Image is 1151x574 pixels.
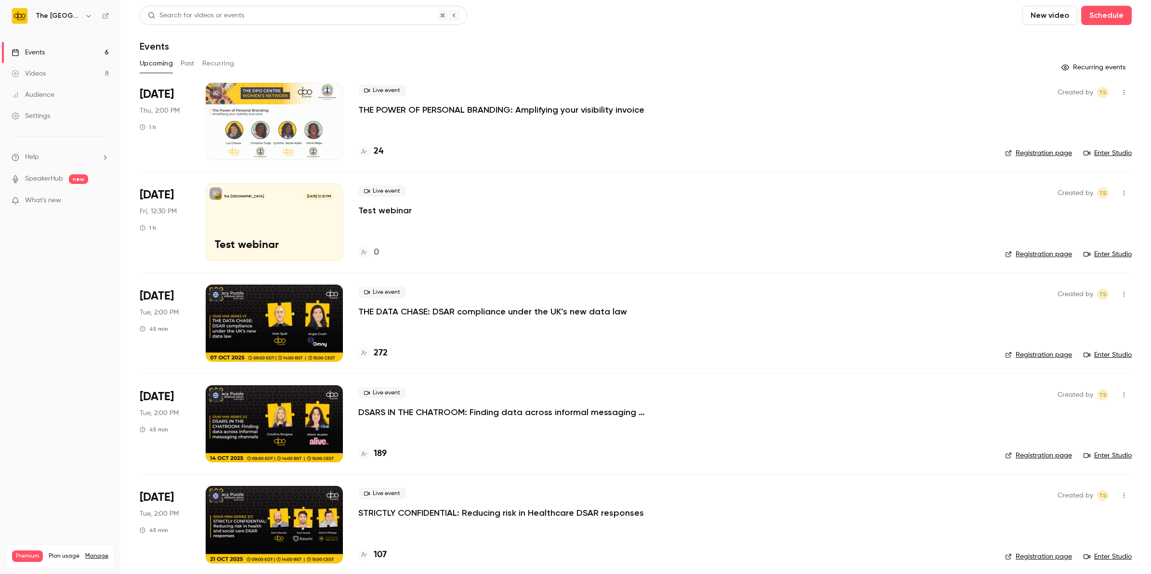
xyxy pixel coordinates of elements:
[1099,187,1107,199] span: TS
[304,193,333,200] span: [DATE] 12:30 PM
[1097,288,1109,300] span: Taylor Swann
[358,406,647,418] a: DSARS IN THE CHATROOM: Finding data across informal messaging channels
[358,185,406,197] span: Live event
[1099,490,1107,501] span: TS
[25,196,61,206] span: What's new
[140,308,179,317] span: Tue, 2:00 PM
[12,69,46,78] div: Videos
[140,106,180,116] span: Thu, 2:00 PM
[12,8,27,24] img: The DPO Centre
[140,288,174,304] span: [DATE]
[140,408,179,418] span: Tue, 2:00 PM
[140,87,174,102] span: [DATE]
[140,285,190,362] div: Oct 7 Tue, 2:00 PM (Europe/London)
[358,85,406,96] span: Live event
[1058,187,1093,199] span: Created by
[140,224,156,232] div: 1 h
[224,194,264,199] p: The [GEOGRAPHIC_DATA]
[1097,187,1109,199] span: Taylor Swann
[358,387,406,399] span: Live event
[140,526,168,534] div: 45 min
[140,207,177,216] span: Fri, 12:30 PM
[140,426,168,433] div: 45 min
[1058,490,1093,501] span: Created by
[1084,350,1132,360] a: Enter Studio
[140,83,190,160] div: Oct 2 Thu, 2:00 PM (Europe/London)
[1057,60,1132,75] button: Recurring events
[374,145,383,158] h4: 24
[181,56,195,71] button: Past
[85,552,108,560] a: Manage
[49,552,79,560] span: Plan usage
[12,90,54,100] div: Audience
[140,183,190,261] div: Oct 3 Fri, 12:30 PM (Europe/London)
[12,152,109,162] li: help-dropdown-opener
[140,123,156,131] div: 1 h
[1005,350,1072,360] a: Registration page
[374,548,387,561] h4: 107
[206,183,343,261] a: Test webinar The [GEOGRAPHIC_DATA][DATE] 12:30 PMTest webinar
[140,56,173,71] button: Upcoming
[1058,389,1093,401] span: Created by
[1084,451,1132,460] a: Enter Studio
[1099,288,1107,300] span: TS
[1084,249,1132,259] a: Enter Studio
[358,347,388,360] a: 272
[358,488,406,499] span: Live event
[358,104,644,116] a: THE POWER OF PERSONAL BRANDING: Amplifying your visibility invoice
[1058,87,1093,98] span: Created by
[1099,87,1107,98] span: TS
[69,174,88,184] span: new
[1084,148,1132,158] a: Enter Studio
[358,205,412,216] a: Test webinar
[358,287,406,298] span: Live event
[140,509,179,519] span: Tue, 2:00 PM
[140,187,174,203] span: [DATE]
[358,447,387,460] a: 189
[1005,148,1072,158] a: Registration page
[140,389,174,404] span: [DATE]
[140,486,190,563] div: Oct 21 Tue, 2:00 PM (Europe/London)
[374,246,379,259] h4: 0
[1005,451,1072,460] a: Registration page
[25,174,63,184] a: SpeakerHub
[1005,249,1072,259] a: Registration page
[358,507,644,519] a: STRICTLY CONFIDENTIAL: Reducing risk in Healthcare DSAR responses
[148,11,244,21] div: Search for videos or events
[140,385,190,462] div: Oct 14 Tue, 2:00 PM (Europe/London)
[1005,552,1072,561] a: Registration page
[1097,389,1109,401] span: Taylor Swann
[202,56,235,71] button: Recurring
[374,347,388,360] h4: 272
[1097,490,1109,501] span: Taylor Swann
[12,550,43,562] span: Premium
[1084,552,1132,561] a: Enter Studio
[358,306,627,317] a: THE DATA CHASE: DSAR compliance under the UK’s new data law
[1097,87,1109,98] span: Taylor Swann
[140,40,169,52] h1: Events
[358,145,383,158] a: 24
[1081,6,1132,25] button: Schedule
[358,548,387,561] a: 107
[36,11,81,21] h6: The [GEOGRAPHIC_DATA]
[140,490,174,505] span: [DATE]
[1058,288,1093,300] span: Created by
[215,239,334,252] p: Test webinar
[1099,389,1107,401] span: TS
[358,246,379,259] a: 0
[12,48,45,57] div: Events
[140,325,168,333] div: 45 min
[1022,6,1077,25] button: New video
[374,447,387,460] h4: 189
[12,111,50,121] div: Settings
[25,152,39,162] span: Help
